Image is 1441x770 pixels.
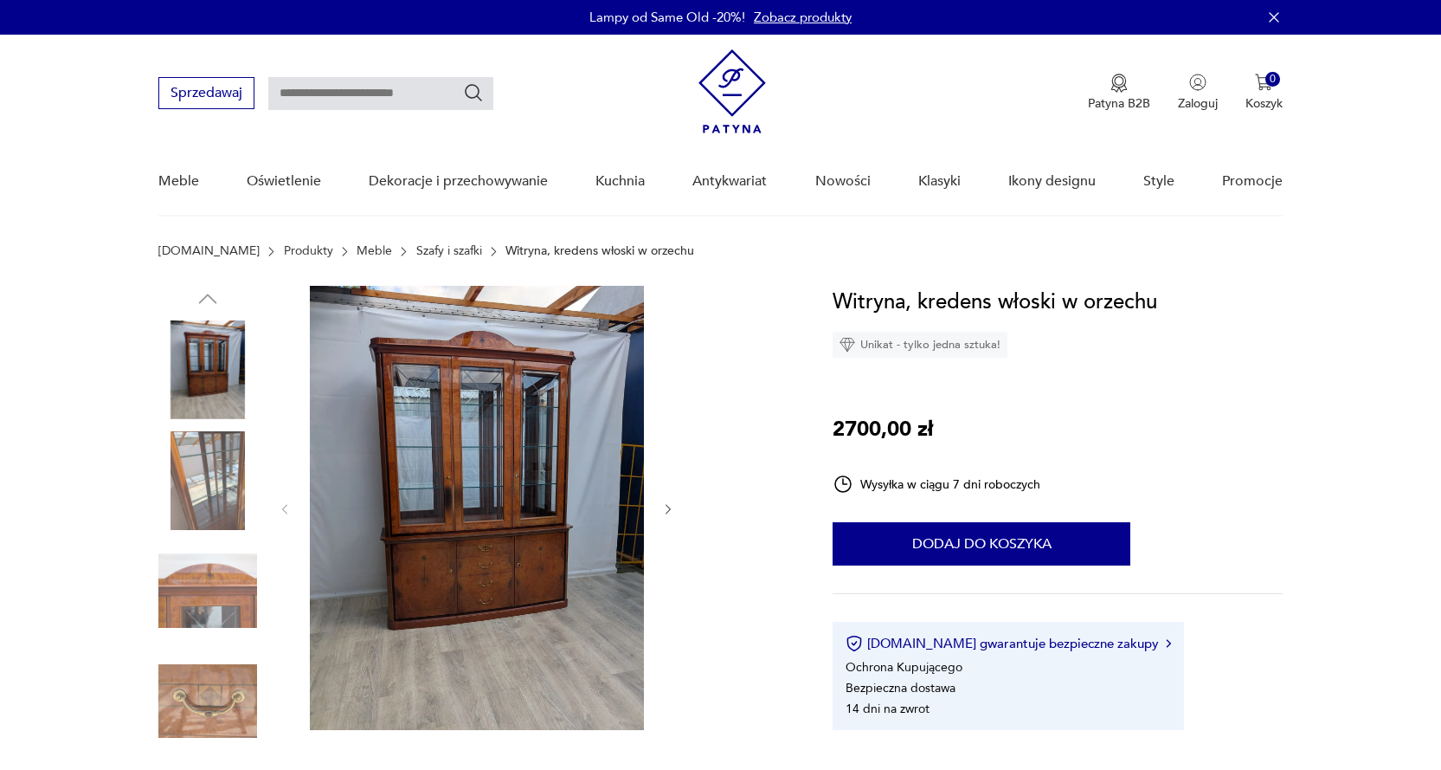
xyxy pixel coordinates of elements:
button: Szukaj [463,82,484,103]
div: Wysyłka w ciągu 7 dni roboczych [833,474,1040,495]
div: Unikat - tylko jedna sztuka! [833,332,1007,358]
button: Patyna B2B [1088,74,1150,112]
img: Zdjęcie produktu Witryna, kredens włoski w orzechu [310,286,644,730]
a: Antykwariat [692,148,767,215]
a: Dekoracje i przechowywanie [369,148,548,215]
a: [DOMAIN_NAME] [158,244,260,258]
a: Oświetlenie [247,148,321,215]
a: Style [1143,148,1174,215]
img: Zdjęcie produktu Witryna, kredens włoski w orzechu [158,320,257,419]
p: Lampy od Same Old -20%! [589,9,745,26]
a: Klasyki [918,148,961,215]
button: [DOMAIN_NAME] gwarantuje bezpieczne zakupy [846,635,1170,652]
p: 2700,00 zł [833,413,933,446]
img: Zdjęcie produktu Witryna, kredens włoski w orzechu [158,431,257,530]
li: 14 dni na zwrot [846,701,930,717]
p: Koszyk [1245,95,1283,112]
img: Ikona strzałki w prawo [1166,639,1171,648]
img: Ikonka użytkownika [1189,74,1206,91]
div: 0 [1265,72,1280,87]
p: Zaloguj [1178,95,1218,112]
img: Ikona diamentu [840,337,855,353]
img: Zdjęcie produktu Witryna, kredens włoski w orzechu [158,541,257,640]
img: Ikona medalu [1110,74,1128,93]
li: Bezpieczna dostawa [846,680,955,696]
a: Ikony designu [1008,148,1096,215]
button: Sprzedawaj [158,77,254,109]
a: Szafy i szafki [416,244,482,258]
h1: Witryna, kredens włoski w orzechu [833,286,1157,319]
p: Witryna, kredens włoski w orzechu [505,244,694,258]
img: Zdjęcie produktu Witryna, kredens włoski w orzechu [158,652,257,751]
a: Produkty [284,244,333,258]
a: Sprzedawaj [158,88,254,100]
a: Meble [357,244,392,258]
button: Zaloguj [1178,74,1218,112]
p: Patyna B2B [1088,95,1150,112]
a: Nowości [815,148,871,215]
img: Ikona koszyka [1255,74,1272,91]
a: Zobacz produkty [754,9,852,26]
a: Meble [158,148,199,215]
a: Kuchnia [595,148,645,215]
li: Ochrona Kupującego [846,659,962,676]
img: Ikona certyfikatu [846,635,863,652]
a: Promocje [1222,148,1283,215]
button: Dodaj do koszyka [833,522,1130,566]
a: Ikona medaluPatyna B2B [1088,74,1150,112]
button: 0Koszyk [1245,74,1283,112]
img: Patyna - sklep z meblami i dekoracjami vintage [698,49,766,133]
